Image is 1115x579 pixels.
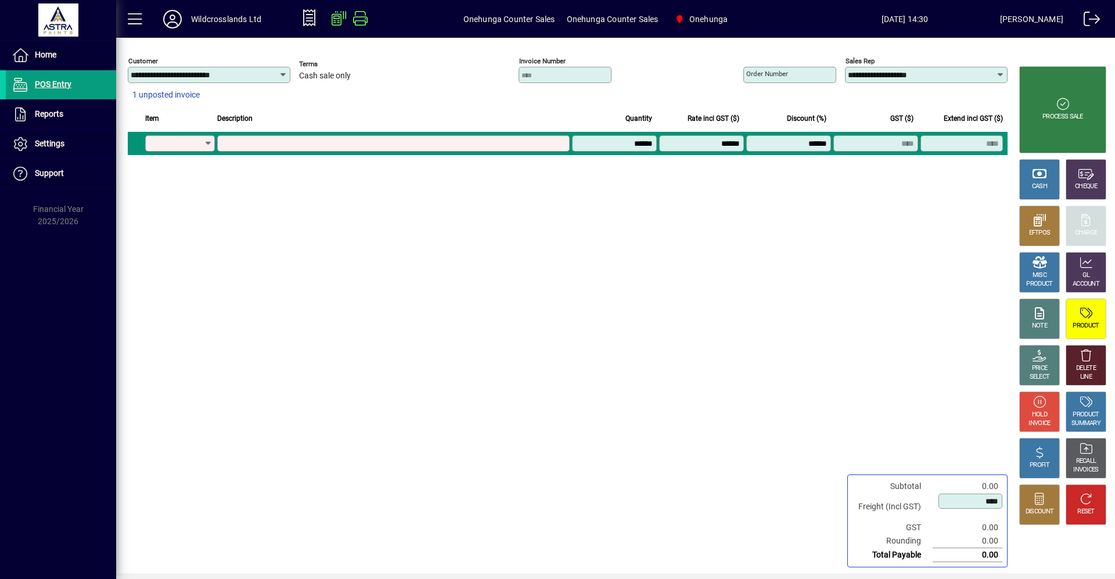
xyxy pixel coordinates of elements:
button: 1 unposted invoice [128,85,204,106]
span: Item [145,112,159,125]
span: Onehunga [689,10,728,28]
td: Total Payable [853,548,933,562]
a: Settings [6,130,116,159]
td: Subtotal [853,480,933,493]
span: Terms [299,60,369,68]
a: Support [6,159,116,188]
mat-label: Sales rep [846,57,875,65]
button: Profile [154,9,191,30]
a: Home [6,41,116,70]
span: Extend incl GST ($) [944,112,1003,125]
span: Quantity [625,112,652,125]
div: LINE [1080,373,1092,382]
div: GL [1082,271,1090,280]
div: SUMMARY [1071,419,1100,428]
div: NOTE [1032,322,1047,330]
div: PRODUCT [1073,411,1099,419]
div: DELETE [1076,364,1096,373]
span: Support [35,168,64,178]
span: Description [217,112,253,125]
div: ACCOUNT [1073,280,1099,289]
mat-label: Order number [746,70,788,78]
div: RECALL [1076,457,1096,466]
div: PRICE [1032,364,1048,373]
span: Onehunga Counter Sales [463,10,555,28]
a: Logout [1075,2,1100,40]
td: 0.00 [933,480,1002,493]
div: PROFIT [1030,461,1049,470]
td: Rounding [853,534,933,548]
span: [DATE] 14:30 [810,10,999,28]
td: 0.00 [933,521,1002,534]
div: CASH [1032,182,1047,191]
mat-label: Invoice number [519,57,566,65]
div: PROCESS SALE [1042,113,1083,121]
span: Rate incl GST ($) [688,112,739,125]
td: 0.00 [933,534,1002,548]
td: Freight (Incl GST) [853,493,933,521]
mat-label: Customer [128,57,158,65]
div: DISCOUNT [1026,508,1053,516]
div: PRODUCT [1026,280,1052,289]
span: Settings [35,139,64,148]
span: POS Entry [35,80,71,89]
div: INVOICES [1073,466,1098,474]
div: PRODUCT [1073,322,1099,330]
div: RESET [1077,508,1095,516]
a: Reports [6,100,116,129]
div: CHEQUE [1075,182,1097,191]
div: HOLD [1032,411,1047,419]
span: Onehunga [670,9,732,30]
span: Home [35,50,56,59]
span: Discount (%) [787,112,826,125]
div: MISC [1033,271,1046,280]
td: GST [853,521,933,534]
span: 1 unposted invoice [132,89,200,101]
div: CHARGE [1075,229,1098,238]
div: INVOICE [1028,419,1050,428]
span: GST ($) [890,112,913,125]
td: 0.00 [933,548,1002,562]
span: Cash sale only [299,71,351,81]
span: Onehunga Counter Sales [567,10,659,28]
div: SELECT [1030,373,1050,382]
div: [PERSON_NAME] [1000,10,1063,28]
span: Reports [35,109,63,118]
div: Wildcrosslands Ltd [191,10,261,28]
div: EFTPOS [1029,229,1051,238]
